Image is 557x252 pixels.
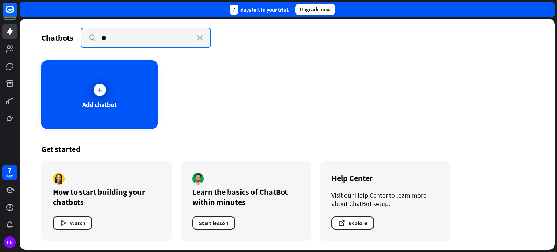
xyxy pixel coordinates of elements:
[331,173,439,183] div: Help Center
[53,216,92,230] button: Watch
[41,33,73,43] div: Chatbots
[8,167,12,173] div: 7
[295,4,335,15] div: Upgrade now
[192,216,235,230] button: Start lesson
[6,3,28,25] button: Open LiveChat chat widget
[2,165,17,180] a: 7 days
[331,191,439,208] div: Visit our Help Center to learn more about ChatBot setup.
[230,5,238,15] div: 7
[41,144,533,154] div: Get started
[53,187,160,207] div: How to start building your chatbots
[197,35,203,41] i: close
[331,216,374,230] button: Explore
[6,173,13,178] div: days
[192,187,300,207] div: Learn the basics of ChatBot within minutes
[4,236,16,248] div: GN
[230,5,289,15] div: days left in your trial.
[192,173,204,185] img: author
[53,173,65,185] img: author
[82,100,117,109] div: Add chatbot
